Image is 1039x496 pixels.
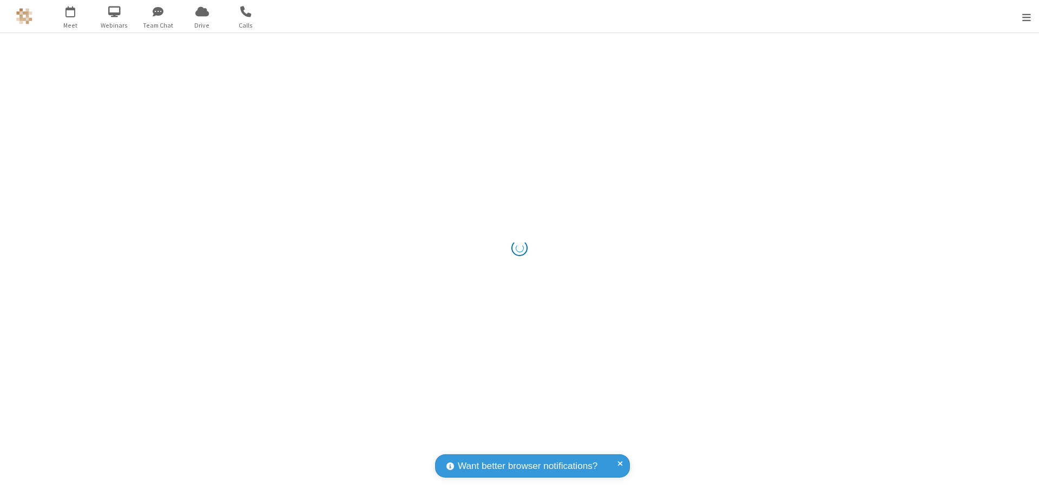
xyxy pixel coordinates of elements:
[50,21,91,30] span: Meet
[138,21,179,30] span: Team Chat
[458,459,597,473] span: Want better browser notifications?
[16,8,32,24] img: QA Selenium DO NOT DELETE OR CHANGE
[226,21,266,30] span: Calls
[94,21,135,30] span: Webinars
[182,21,222,30] span: Drive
